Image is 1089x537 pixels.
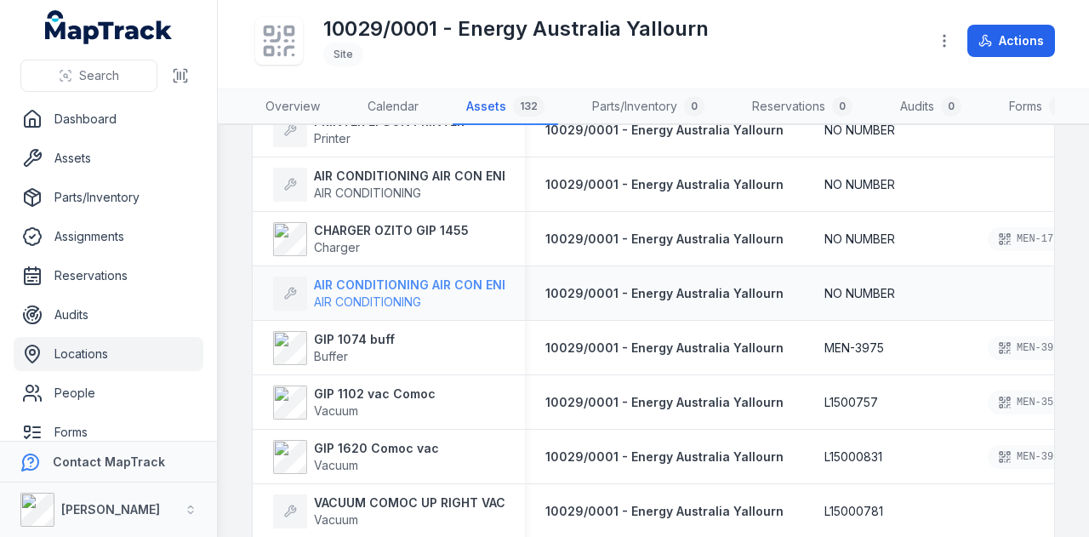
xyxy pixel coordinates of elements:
[273,331,395,365] a: GIP 1074 buffBuffer
[824,448,882,466] span: L15000831
[832,96,852,117] div: 0
[273,386,436,420] a: GIP 1102 vac ComocVacuum
[545,285,784,302] a: 10029/0001 - Energy Australia Yallourn
[545,123,784,137] span: 10029/0001 - Energy Australia Yallourn
[14,180,203,214] a: Parts/Inventory
[14,415,203,449] a: Forms
[14,337,203,371] a: Locations
[314,277,534,294] strong: AIR CONDITIONING AIR CON ENERGY
[988,445,1076,469] div: MEN-3955
[545,340,784,355] span: 10029/0001 - Energy Australia Yallourn
[545,449,784,464] span: 10029/0001 - Energy Australia Yallourn
[545,176,784,193] a: 10029/0001 - Energy Australia Yallourn
[314,512,358,527] span: Vacuum
[824,176,895,193] span: NO NUMBER
[273,277,534,311] a: AIR CONDITIONING AIR CON ENERGYAIR CONDITIONING
[545,286,784,300] span: 10029/0001 - Energy Australia Yallourn
[545,503,784,520] a: 10029/0001 - Energy Australia Yallourn
[314,222,469,239] strong: CHARGER OZITO GIP 1455
[824,503,883,520] span: L15000781
[579,89,718,125] a: Parts/Inventory0
[545,231,784,248] a: 10029/0001 - Energy Australia Yallourn
[513,96,544,117] div: 132
[314,494,505,511] strong: VACUUM COMOC UP RIGHT VAC
[273,494,505,528] a: VACUUM COMOC UP RIGHT VACVacuum
[314,458,358,472] span: Vacuum
[1049,96,1069,117] div: 0
[273,113,465,147] a: PRINTER EPSON PRINTERPrinter
[354,89,432,125] a: Calendar
[273,222,469,256] a: CHARGER OZITO GIP 1455Charger
[14,220,203,254] a: Assignments
[545,340,784,357] a: 10029/0001 - Energy Australia Yallourn
[453,89,558,125] a: Assets132
[824,122,895,139] span: NO NUMBER
[14,141,203,175] a: Assets
[824,340,884,357] span: MEN-3975
[545,177,784,191] span: 10029/0001 - Energy Australia Yallourn
[545,394,784,411] a: 10029/0001 - Energy Australia Yallourn
[545,504,784,518] span: 10029/0001 - Energy Australia Yallourn
[323,43,363,66] div: Site
[14,298,203,332] a: Audits
[61,502,160,517] strong: [PERSON_NAME]
[967,25,1055,57] button: Actions
[14,102,203,136] a: Dashboard
[988,227,1076,251] div: MEN-1724
[314,131,351,146] span: Printer
[45,10,173,44] a: MapTrack
[314,331,395,348] strong: GIP 1074 buff
[545,395,784,409] span: 10029/0001 - Energy Australia Yallourn
[252,89,334,125] a: Overview
[995,89,1083,125] a: Forms0
[314,403,358,418] span: Vacuum
[824,394,878,411] span: L1500757
[545,231,784,246] span: 10029/0001 - Energy Australia Yallourn
[545,122,784,139] a: 10029/0001 - Energy Australia Yallourn
[14,259,203,293] a: Reservations
[988,391,1076,414] div: MEN-3584
[988,336,1076,360] div: MEN-3975
[314,386,436,403] strong: GIP 1102 vac Comoc
[314,240,360,254] span: Charger
[20,60,157,92] button: Search
[824,231,895,248] span: NO NUMBER
[941,96,961,117] div: 0
[314,186,421,200] span: AIR CONDITIONING
[53,454,165,469] strong: Contact MapTrack
[273,168,534,202] a: AIR CONDITIONING AIR CON ENERGYAIR CONDITIONING
[79,67,119,84] span: Search
[323,15,709,43] h1: 10029/0001 - Energy Australia Yallourn
[887,89,975,125] a: Audits0
[738,89,866,125] a: Reservations0
[314,168,534,185] strong: AIR CONDITIONING AIR CON ENERGY
[314,440,439,457] strong: GIP 1620 Comoc vac
[14,376,203,410] a: People
[684,96,704,117] div: 0
[314,349,348,363] span: Buffer
[545,448,784,466] a: 10029/0001 - Energy Australia Yallourn
[273,440,439,474] a: GIP 1620 Comoc vacVacuum
[314,294,421,309] span: AIR CONDITIONING
[824,285,895,302] span: NO NUMBER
